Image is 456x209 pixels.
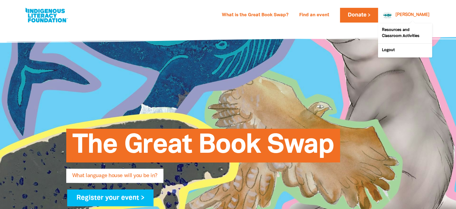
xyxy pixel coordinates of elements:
[395,13,430,17] a: [PERSON_NAME]
[218,11,292,20] a: What is the Great Book Swap?
[378,23,432,43] a: Resources and Classroom Activities
[67,189,154,206] a: Register your event >
[340,8,378,23] a: Donate
[72,133,334,162] span: The Great Book Swap
[296,11,333,20] a: Find an event
[72,173,157,183] span: What language house will you be in?
[378,44,432,57] a: Logout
